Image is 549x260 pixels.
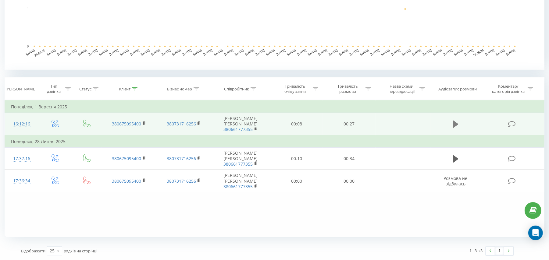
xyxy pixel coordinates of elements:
[27,45,29,48] text: 0
[279,84,311,94] div: Тривалість очікування
[119,48,129,56] text: [DATE]
[490,84,526,94] div: Коментар/категорія дзвінка
[454,48,464,56] text: [DATE]
[25,48,35,56] text: [DATE]
[433,48,443,56] text: [DATE]
[339,48,349,56] text: [DATE]
[112,178,141,184] a: 380675095400
[412,48,422,56] text: [DATE]
[391,48,401,56] text: [DATE]
[401,48,411,56] text: [DATE]
[485,48,495,56] text: [DATE]
[276,48,286,56] text: [DATE]
[307,48,317,56] text: [DATE]
[359,48,369,56] text: [DATE]
[224,48,234,56] text: [DATE]
[50,248,55,254] div: 25
[370,48,380,56] text: [DATE]
[443,48,453,56] text: [DATE]
[27,7,29,11] text: 1
[331,84,364,94] div: Тривалість розмови
[323,147,376,170] td: 00:34
[224,161,253,167] a: 380661777355
[112,156,141,161] a: 380675095400
[44,84,64,94] div: Тип дзвінка
[224,184,253,189] a: 380661777355
[167,156,196,161] a: 380731716256
[438,86,477,92] div: Аудіозапис розмови
[112,121,141,127] a: 380675095400
[182,48,192,56] text: [DATE]
[119,86,130,92] div: Клієнт
[328,48,338,56] text: [DATE]
[495,247,504,255] a: 1
[323,170,376,192] td: 00:00
[422,48,432,56] text: [DATE]
[286,48,296,56] text: [DATE]
[211,113,270,135] td: [PERSON_NAME] [PERSON_NAME]
[192,48,202,56] text: [DATE]
[270,147,323,170] td: 00:10
[318,48,328,56] text: [DATE]
[151,48,161,56] text: [DATE]
[88,48,98,56] text: [DATE]
[270,170,323,192] td: 00:00
[323,113,376,135] td: 00:27
[380,48,390,56] text: [DATE]
[506,48,516,56] text: [DATE]
[140,48,150,56] text: [DATE]
[528,226,543,240] div: Open Intercom Messenger
[57,48,67,56] text: [DATE]
[167,121,196,127] a: 380731716256
[470,248,483,254] div: 1 - 3 з 3
[46,48,56,56] text: [DATE]
[255,48,265,56] text: [DATE]
[161,48,171,56] text: [DATE]
[297,48,307,56] text: [DATE]
[203,48,213,56] text: [DATE]
[130,48,140,56] text: [DATE]
[266,48,276,56] text: [DATE]
[5,135,544,148] td: Понеділок, 28 Липня 2025
[464,48,474,56] text: [DATE]
[213,48,223,56] text: [DATE]
[172,48,182,56] text: [DATE]
[211,147,270,170] td: [PERSON_NAME] [PERSON_NAME]
[34,48,46,57] text: 24.06.25
[385,84,418,94] div: Назва схеми переадресації
[21,248,45,254] span: Відображати
[98,48,109,56] text: [DATE]
[444,175,468,187] span: Розмова не відбулась
[11,175,32,187] div: 17:36:34
[167,178,196,184] a: 380731716256
[211,170,270,192] td: [PERSON_NAME] [PERSON_NAME]
[79,86,91,92] div: Статус
[5,86,36,92] div: [PERSON_NAME]
[270,113,323,135] td: 00:08
[349,48,359,56] text: [DATE]
[77,48,87,56] text: [DATE]
[224,126,253,132] a: 380661777355
[109,48,119,56] text: [DATE]
[67,48,77,56] text: [DATE]
[64,248,97,254] span: рядків на сторінці
[472,48,485,57] text: 16.09.25
[167,86,192,92] div: Бізнес номер
[5,101,544,113] td: Понеділок, 1 Вересня 2025
[495,48,505,56] text: [DATE]
[11,118,32,130] div: 16:12:16
[244,48,255,56] text: [DATE]
[11,153,32,165] div: 17:37:16
[234,48,244,56] text: [DATE]
[224,86,249,92] div: Співробітник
